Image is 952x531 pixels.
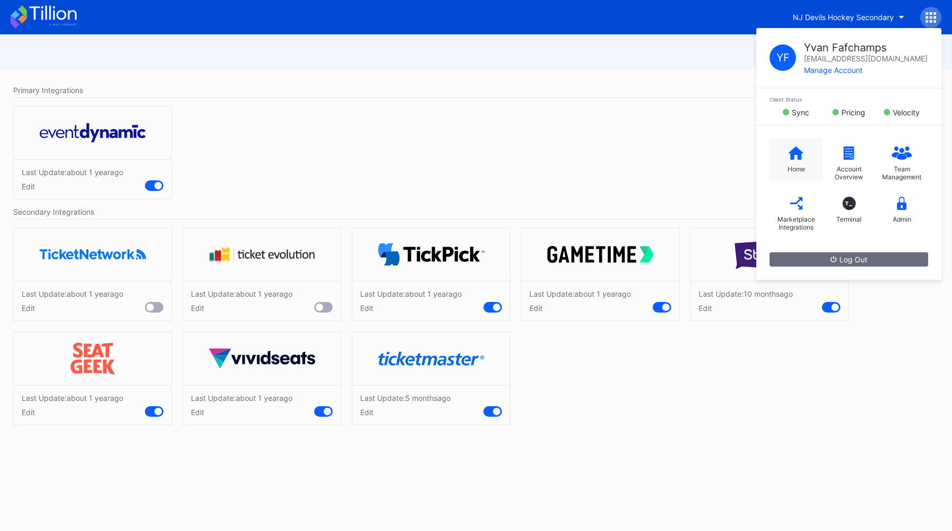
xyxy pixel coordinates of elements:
div: Edit [191,408,292,417]
div: NJ Devils Hockey Secondary [793,13,894,22]
div: T_ [843,197,856,210]
div: Last Update: about 1 year ago [529,289,631,298]
div: Client Status [770,96,928,103]
div: Last Update: 5 months ago [360,393,451,402]
div: Edit [22,304,123,313]
div: Sync [792,108,809,117]
div: Home [788,165,805,173]
div: Pricing [841,108,865,117]
div: Yvan Fafchamps [804,41,928,54]
img: seatGeek.svg [40,343,146,374]
div: Velocity [893,108,920,117]
div: Y F [770,44,796,71]
div: Log Out [830,255,867,264]
div: Edit [191,304,292,313]
div: Primary Integrations [13,83,939,98]
img: eventDynamic.svg [40,123,146,142]
img: stubHub.svg [717,239,823,270]
div: Last Update: about 1 year ago [22,289,123,298]
div: Account Overview [828,165,870,181]
div: Marketplace Integrations [775,215,817,231]
div: Last Update: about 1 year ago [22,393,123,402]
div: Edit [22,408,123,417]
img: ticketmaster.svg [378,352,484,366]
img: ticketNetwork.png [40,249,146,259]
div: Edit [360,304,462,313]
div: Edit [22,182,123,191]
button: NJ Devils Hockey Secondary [785,7,912,27]
div: Edit [360,408,451,417]
div: Last Update: about 1 year ago [191,393,292,402]
div: Terminal [836,215,862,223]
img: vividSeats.svg [209,349,315,369]
div: Last Update: about 1 year ago [191,289,292,298]
div: Team Management [881,165,923,181]
div: Last Update: 10 months ago [699,289,793,298]
div: Last Update: about 1 year ago [360,289,462,298]
img: tevo.svg [209,247,315,262]
div: Edit [529,304,631,313]
div: Secondary Integrations [13,205,939,219]
div: Admin [893,215,911,223]
div: [EMAIL_ADDRESS][DOMAIN_NAME] [804,54,928,63]
div: Edit [699,304,793,313]
img: gametime.svg [547,246,654,263]
button: Log Out [770,252,928,267]
div: Manage Account [804,66,928,75]
img: TickPick_logo.svg [378,243,484,266]
div: Last Update: about 1 year ago [22,168,123,177]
